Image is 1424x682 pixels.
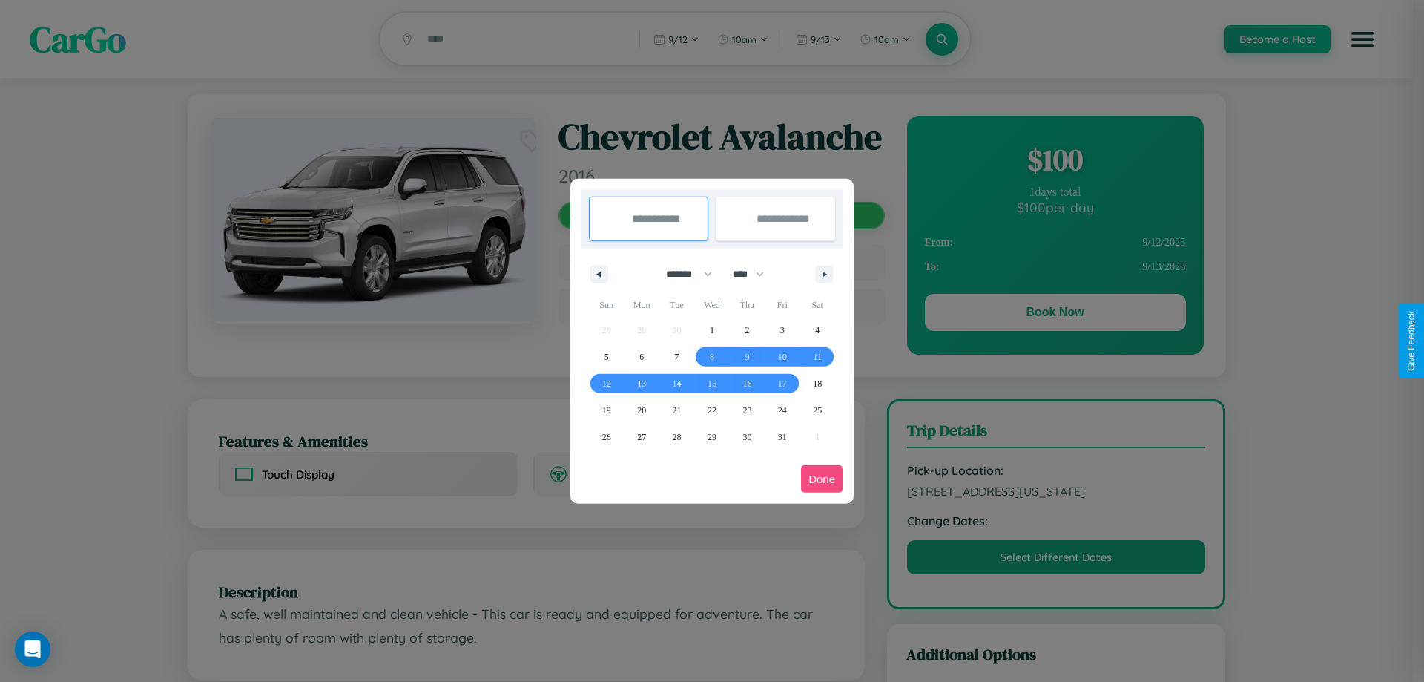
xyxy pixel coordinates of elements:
div: Give Feedback [1406,311,1417,371]
span: 2 [745,317,749,344]
span: Wed [694,293,729,317]
button: 28 [659,424,694,450]
button: 5 [589,344,624,370]
span: 7 [675,344,679,370]
button: 27 [624,424,659,450]
span: 1 [710,317,714,344]
button: 2 [730,317,765,344]
span: 8 [710,344,714,370]
span: Sun [589,293,624,317]
span: 13 [637,370,646,397]
span: Tue [659,293,694,317]
button: 13 [624,370,659,397]
button: 8 [694,344,729,370]
span: 16 [742,370,751,397]
button: 25 [800,397,835,424]
button: 20 [624,397,659,424]
span: 4 [815,317,820,344]
button: 10 [765,344,800,370]
button: 9 [730,344,765,370]
button: 29 [694,424,729,450]
span: 23 [742,397,751,424]
span: 24 [778,397,787,424]
button: 18 [800,370,835,397]
span: 21 [673,397,682,424]
button: 26 [589,424,624,450]
span: 6 [639,344,644,370]
span: 27 [637,424,646,450]
button: 14 [659,370,694,397]
button: 3 [765,317,800,344]
button: 22 [694,397,729,424]
button: 12 [589,370,624,397]
span: 18 [813,370,822,397]
button: 6 [624,344,659,370]
button: Done [801,465,843,493]
span: 20 [637,397,646,424]
span: Mon [624,293,659,317]
span: 30 [742,424,751,450]
button: 31 [765,424,800,450]
button: 23 [730,397,765,424]
span: 25 [813,397,822,424]
span: Sat [800,293,835,317]
span: 26 [602,424,611,450]
button: 21 [659,397,694,424]
button: 30 [730,424,765,450]
button: 19 [589,397,624,424]
span: 22 [708,397,716,424]
span: 31 [778,424,787,450]
button: 17 [765,370,800,397]
button: 1 [694,317,729,344]
span: 11 [813,344,822,370]
span: 10 [778,344,787,370]
button: 4 [800,317,835,344]
span: 28 [673,424,682,450]
button: 7 [659,344,694,370]
span: 15 [708,370,716,397]
span: 9 [745,344,749,370]
span: 14 [673,370,682,397]
span: 19 [602,397,611,424]
span: Thu [730,293,765,317]
button: 24 [765,397,800,424]
span: 29 [708,424,716,450]
div: Open Intercom Messenger [15,632,50,667]
button: 11 [800,344,835,370]
span: Fri [765,293,800,317]
button: 16 [730,370,765,397]
span: 5 [604,344,609,370]
span: 17 [778,370,787,397]
button: 15 [694,370,729,397]
span: 12 [602,370,611,397]
span: 3 [780,317,785,344]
